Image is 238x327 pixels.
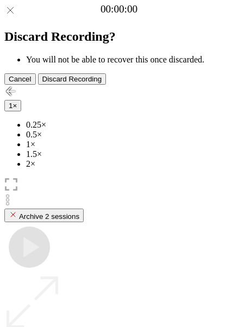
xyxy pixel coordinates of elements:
li: 1× [26,140,234,149]
button: Cancel [4,73,36,85]
button: 1× [4,100,21,111]
li: 0.5× [26,130,234,140]
li: You will not be able to recover this once discarded. [26,55,234,65]
button: Archive 2 sessions [4,209,84,222]
li: 1.5× [26,149,234,159]
h2: Discard Recording? [4,29,234,44]
button: Discard Recording [38,73,107,85]
li: 0.25× [26,120,234,130]
span: 1 [9,102,12,110]
li: 2× [26,159,234,169]
a: 00:00:00 [101,3,137,15]
div: Archive 2 sessions [9,210,79,221]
